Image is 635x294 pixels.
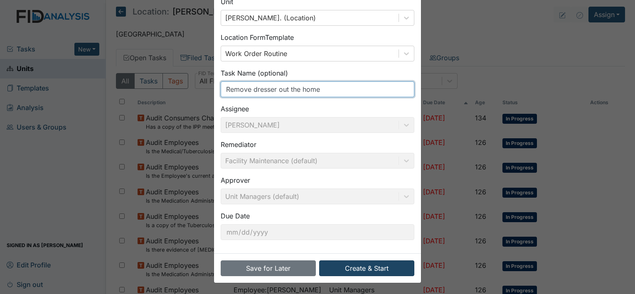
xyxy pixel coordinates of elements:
[221,211,250,221] label: Due Date
[221,104,249,114] label: Assignee
[221,68,288,78] label: Task Name (optional)
[221,140,256,149] label: Remediator
[319,260,414,276] button: Create & Start
[221,260,316,276] button: Save for Later
[225,49,287,59] div: Work Order Routine
[221,32,294,42] label: Location Form Template
[225,13,316,23] div: [PERSON_NAME]. (Location)
[221,175,250,185] label: Approver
